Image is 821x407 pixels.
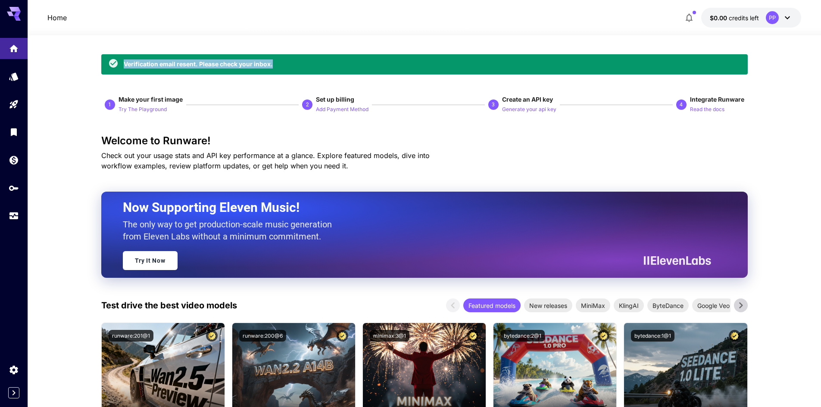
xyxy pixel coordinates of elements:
[47,12,67,23] a: Home
[524,301,572,310] span: New releases
[9,42,19,53] div: Home
[124,59,273,68] div: Verification email resent. Please check your inbox.
[9,71,19,82] div: Models
[701,8,801,28] button: $0.00PP
[306,101,309,109] p: 2
[109,330,153,342] button: runware:201@1
[614,301,644,310] span: KlingAI
[463,301,521,310] span: Featured models
[316,96,354,103] span: Set up billing
[101,151,430,170] span: Check out your usage stats and API key performance at a glance. Explore featured models, dive int...
[123,199,705,216] h2: Now Supporting Eleven Music!
[502,96,553,103] span: Create an API key
[9,182,19,193] div: API Keys
[9,99,19,110] div: Playground
[101,299,237,312] p: Test drive the best video models
[467,330,479,342] button: Certified Model – Vetted for best performance and includes a commercial license.
[631,330,674,342] button: bytedance:1@1
[729,330,740,342] button: Certified Model – Vetted for best performance and includes a commercial license.
[690,106,724,114] p: Read the docs
[316,106,368,114] p: Add Payment Method
[9,127,19,137] div: Library
[239,330,286,342] button: runware:200@6
[119,106,167,114] p: Try The Playground
[647,301,689,310] span: ByteDance
[598,330,609,342] button: Certified Model – Vetted for best performance and includes a commercial license.
[576,301,610,310] span: MiniMax
[108,101,111,109] p: 1
[119,96,183,103] span: Make your first image
[492,101,495,109] p: 3
[9,155,19,165] div: Wallet
[502,104,556,114] button: Generate your api key
[206,330,218,342] button: Certified Model – Vetted for best performance and includes a commercial license.
[690,104,724,114] button: Read the docs
[710,14,729,22] span: $0.00
[316,104,368,114] button: Add Payment Method
[690,96,744,103] span: Integrate Runware
[729,14,759,22] span: credits left
[9,364,19,375] div: Settings
[710,13,759,22] div: $0.00
[524,298,572,312] div: New releases
[576,298,610,312] div: MiniMax
[119,104,167,114] button: Try The Playground
[9,210,19,221] div: Usage
[692,298,735,312] div: Google Veo
[123,251,178,270] a: Try It Now
[8,387,19,398] button: Expand sidebar
[680,101,683,109] p: 4
[692,301,735,310] span: Google Veo
[101,135,748,147] h3: Welcome to Runware!
[502,106,556,114] p: Generate your api key
[337,330,348,342] button: Certified Model – Vetted for best performance and includes a commercial license.
[647,298,689,312] div: ByteDance
[123,218,338,242] p: The only way to get production-scale music generation from Eleven Labs without a minimum commitment.
[500,330,545,342] button: bytedance:2@1
[614,298,644,312] div: KlingAI
[370,330,409,342] button: minimax:3@1
[766,11,779,24] div: PP
[463,298,521,312] div: Featured models
[47,12,67,23] nav: breadcrumb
